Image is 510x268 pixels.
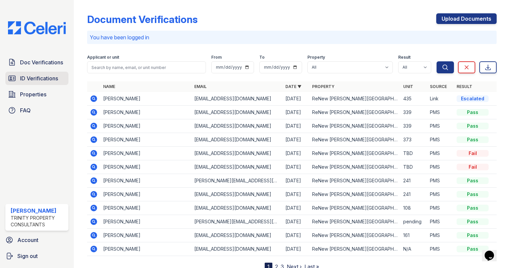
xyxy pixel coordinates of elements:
td: 435 [401,92,427,106]
td: [PERSON_NAME] [100,174,192,188]
td: ReNew [PERSON_NAME][GEOGRAPHIC_DATA] [309,106,401,119]
td: 161 [401,229,427,242]
td: [PERSON_NAME] [100,119,192,133]
td: PMS [427,229,454,242]
td: PMS [427,201,454,215]
td: PMS [427,215,454,229]
td: [EMAIL_ADDRESS][DOMAIN_NAME] [192,119,283,133]
td: [EMAIL_ADDRESS][DOMAIN_NAME] [192,106,283,119]
p: You have been logged in [90,33,494,41]
td: [EMAIL_ADDRESS][DOMAIN_NAME] [192,92,283,106]
td: ReNew [PERSON_NAME][GEOGRAPHIC_DATA] [309,188,401,201]
td: PMS [427,106,454,119]
td: TBD [401,160,427,174]
td: [DATE] [283,215,309,229]
td: ReNew [PERSON_NAME][GEOGRAPHIC_DATA] [309,242,401,256]
td: [EMAIL_ADDRESS][DOMAIN_NAME] [192,133,283,147]
td: Link [427,92,454,106]
label: To [259,55,265,60]
div: Trinity Property Consultants [11,215,66,228]
div: Pass [457,177,489,184]
input: Search by name, email, or unit number [87,61,206,73]
td: [EMAIL_ADDRESS][DOMAIN_NAME] [192,242,283,256]
td: [PERSON_NAME] [100,215,192,229]
a: Unit [403,84,413,89]
label: Applicant or unit [87,55,119,60]
td: PMS [427,242,454,256]
a: Name [103,84,115,89]
td: N/A [401,242,427,256]
iframe: chat widget [482,241,503,261]
td: [PERSON_NAME] [100,106,192,119]
span: Doc Verifications [20,58,63,66]
td: [PERSON_NAME] [100,160,192,174]
td: [DATE] [283,229,309,242]
td: 108 [401,201,427,215]
td: [PERSON_NAME] [100,92,192,106]
td: [DATE] [283,160,309,174]
td: ReNew [PERSON_NAME][GEOGRAPHIC_DATA] [309,147,401,160]
div: Document Verifications [87,13,198,25]
td: [PERSON_NAME] [100,229,192,242]
td: PMS [427,160,454,174]
td: [DATE] [283,174,309,188]
td: ReNew [PERSON_NAME][GEOGRAPHIC_DATA] [309,160,401,174]
td: [EMAIL_ADDRESS][DOMAIN_NAME] [192,160,283,174]
div: Fail [457,150,489,157]
label: From [211,55,222,60]
div: Escalated [457,95,489,102]
td: [PERSON_NAME] [100,147,192,160]
td: [DATE] [283,201,309,215]
a: Property [312,84,334,89]
a: Properties [5,88,68,101]
a: Source [430,84,447,89]
td: ReNew [PERSON_NAME][GEOGRAPHIC_DATA] [309,133,401,147]
td: [PERSON_NAME] [100,133,192,147]
a: Account [3,233,71,247]
span: ID Verifications [20,74,58,82]
button: Sign out [3,249,71,263]
td: [EMAIL_ADDRESS][DOMAIN_NAME] [192,147,283,160]
td: [PERSON_NAME][EMAIL_ADDRESS][DOMAIN_NAME] [192,174,283,188]
td: [EMAIL_ADDRESS][DOMAIN_NAME] [192,201,283,215]
a: Date ▼ [285,84,301,89]
td: ReNew [PERSON_NAME][GEOGRAPHIC_DATA] [309,119,401,133]
span: Properties [20,90,46,98]
a: Email [194,84,207,89]
td: [PERSON_NAME] [100,201,192,215]
td: 373 [401,133,427,147]
td: 241 [401,188,427,201]
td: ReNew [PERSON_NAME][GEOGRAPHIC_DATA] [309,92,401,106]
td: PMS [427,133,454,147]
td: ReNew [PERSON_NAME][GEOGRAPHIC_DATA] [309,201,401,215]
td: [EMAIL_ADDRESS][DOMAIN_NAME] [192,229,283,242]
label: Result [398,55,411,60]
td: [PERSON_NAME] [100,188,192,201]
td: [PERSON_NAME][EMAIL_ADDRESS][DOMAIN_NAME] [192,215,283,229]
div: Pass [457,232,489,239]
div: [PERSON_NAME] [11,207,66,215]
div: Pass [457,123,489,129]
td: PMS [427,188,454,201]
span: Sign out [17,252,38,260]
td: 339 [401,106,427,119]
td: PMS [427,119,454,133]
td: [DATE] [283,242,309,256]
td: 241 [401,174,427,188]
a: ID Verifications [5,72,68,85]
td: [DATE] [283,106,309,119]
td: [DATE] [283,188,309,201]
td: [DATE] [283,92,309,106]
img: CE_Logo_Blue-a8612792a0a2168367f1c8372b55b34899dd931a85d93a1a3d3e32e68fde9ad4.png [3,21,71,34]
td: [DATE] [283,133,309,147]
a: Upload Documents [436,13,497,24]
div: Pass [457,109,489,116]
td: pending [401,215,427,229]
td: PMS [427,174,454,188]
span: Account [17,236,38,244]
td: ReNew [PERSON_NAME][GEOGRAPHIC_DATA] [309,215,401,229]
a: Doc Verifications [5,56,68,69]
td: [EMAIL_ADDRESS][DOMAIN_NAME] [192,188,283,201]
div: Pass [457,246,489,252]
div: Pass [457,205,489,211]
